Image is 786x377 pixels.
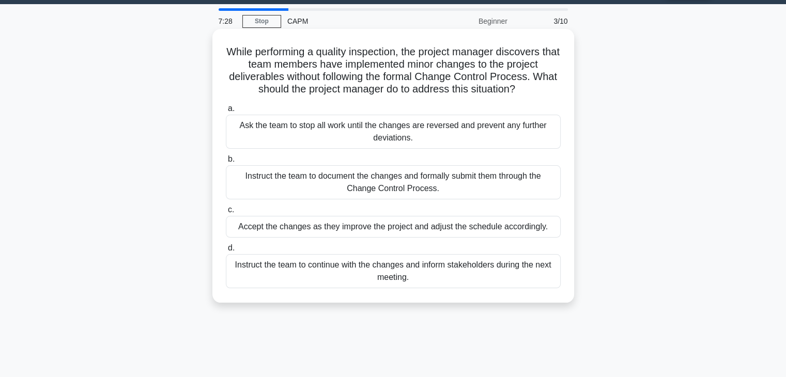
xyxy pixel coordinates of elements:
div: Instruct the team to document the changes and formally submit them through the Change Control Pro... [226,165,561,199]
span: d. [228,243,235,252]
div: 7:28 [212,11,242,32]
span: c. [228,205,234,214]
h5: While performing a quality inspection, the project manager discovers that team members have imple... [225,45,562,96]
span: b. [228,154,235,163]
div: Accept the changes as they improve the project and adjust the schedule accordingly. [226,216,561,238]
a: Stop [242,15,281,28]
div: Beginner [423,11,514,32]
span: a. [228,104,235,113]
div: 3/10 [514,11,574,32]
div: CAPM [281,11,423,32]
div: Ask the team to stop all work until the changes are reversed and prevent any further deviations. [226,115,561,149]
div: Instruct the team to continue with the changes and inform stakeholders during the next meeting. [226,254,561,288]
